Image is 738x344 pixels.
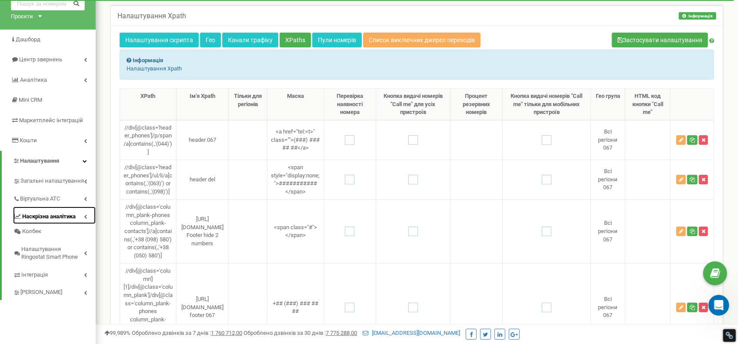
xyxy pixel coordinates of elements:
th: Маска [267,89,324,120]
span: Віртуальна АТС [20,195,60,203]
div: Обов'язково звертайтеся, якщо виникнуть питання! 😉Гарного вам дня! [7,38,143,137]
div: Artur says… [7,38,167,144]
a: Колбек [13,224,96,239]
td: <a href="tel:<t>" class="">(###) ### ## ##</a> [267,120,324,160]
td: //div[@class='header_phones']/ul/li/a[contains(.,'(063)') or contains(.,'(098)')] [120,160,177,200]
a: Гео [200,33,221,47]
th: Гео група [591,89,625,120]
span: Налаштування [20,157,59,164]
td: [URL][DOMAIN_NAME] Footer hide 2 numbers [177,200,229,264]
td: header del [177,160,229,200]
div: Oleksii says… [7,12,167,38]
span: Кошти [20,137,37,144]
th: XPath [120,89,177,120]
a: Наскрізна аналітика [13,207,96,224]
a: Інтеграція [13,265,96,283]
a: Налаштування Ringostat Smart Phone [13,239,96,265]
th: Кнопка видачі номерів "Call me" для усіх пристроїв [376,89,450,120]
th: Тільки для регіонів [229,89,267,120]
span: Аналiтика [20,77,47,83]
u: 7 775 288,00 [326,330,357,336]
button: Send a message… [149,254,163,268]
button: Home [136,3,153,20]
td: //div[@class='column_plank-phones column_plank-contacts']//a[contains(.,'+38 (098) 580') or conta... [120,200,177,264]
span: Mini CRM [19,97,42,103]
a: Віртуальна АТС [13,189,96,207]
span: [PERSON_NAME] [20,288,62,297]
span: Оброблено дзвінків за 30 днів : [244,330,357,336]
div: Обов'язково звертайтеся, якщо виникнуть питання! 😉 [14,43,136,60]
td: Всі регіони 067 [591,200,625,264]
a: XPaths [280,33,311,47]
span: Дашборд [16,36,40,43]
div: Fin says… [7,144,167,181]
a: Загальні налаштування [13,171,96,189]
span: Налаштування Ringostat Smart Phone [21,245,84,261]
button: go back [6,3,22,20]
span: Центр звернень [19,56,62,63]
span: Загальні налаштування [20,177,84,185]
div: Submit [104,234,122,252]
button: Застосувати налаштування [612,33,708,47]
span: Great [82,207,94,219]
a: [EMAIL_ADDRESS][DOMAIN_NAME] [363,330,460,336]
td: header 067 [177,120,229,160]
span: Маркетплейс інтеграцій [19,117,83,124]
div: Проєкти [11,13,33,21]
span: Інтеграція [21,271,48,279]
span: Оброблено дзвінків за 7 днів : [132,330,242,336]
div: Допоможіть користувачеві [PERSON_NAME] зрозуміти, як він справляється: [7,144,143,180]
span: 99,989% [104,330,130,336]
td: //div[@class='header_phones']/p/span/a[contains(.,'(044)')] [120,120,177,160]
div: Fin says… [7,181,167,266]
th: Кнопка видачі номерів "Call me" тільки для мобільних пристроїв [503,89,591,120]
a: Налаштування [2,151,96,171]
textarea: Tell us more… [14,234,104,253]
strong: Інформація [133,57,163,63]
a: [PERSON_NAME] [13,282,96,300]
span: Колбек [22,227,41,236]
button: Upload attachment [41,258,48,265]
span: Bad [41,207,53,219]
div: Гарного вам дня! [14,60,136,69]
td: Всі регіони 067 [591,120,625,160]
img: Profile image for Fin [25,5,39,19]
iframe: Intercom live chat [708,295,729,316]
span: Terrible [21,207,33,219]
td: Всі регіони 067 [591,160,625,200]
button: Emoji picker [13,258,20,265]
a: Пули номерів [312,33,362,47]
span: Amazing [101,205,117,220]
span: Наскрізна аналітика [22,213,76,221]
div: Close [153,3,168,19]
a: Канали трафіку [222,33,278,47]
u: 1 760 712,00 [211,330,242,336]
th: Перевірка наявності номера [324,89,376,120]
th: Ім'я Xpath [177,89,229,120]
span: OK [62,207,74,219]
h1: Fin [42,8,53,15]
td: <span class="#"></span> [267,200,324,264]
a: Налаштування скрипта [120,33,199,47]
p: Налаштування Xpath [127,65,707,73]
td: <span style="display:none;">###########</span> [267,160,324,200]
div: Restore Info Box &#10;&#10;NoFollow Info:&#10; META-Robots NoFollow: &#09;false&#10; META-Robots ... [725,331,734,340]
div: Rate your conversation [16,190,120,200]
a: Список виключних джерел переходів [363,33,481,47]
h5: Налаштування Xpath [117,12,186,20]
th: HTML код кнопки "Call me" [625,89,671,120]
th: Процент резервних номерів [450,89,503,120]
button: Gif picker [27,258,34,265]
textarea: Message… [7,240,167,254]
button: Інформація [679,12,716,20]
div: Допоможіть користувачеві [PERSON_NAME] зрозуміти, як він справляється: [14,150,136,175]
